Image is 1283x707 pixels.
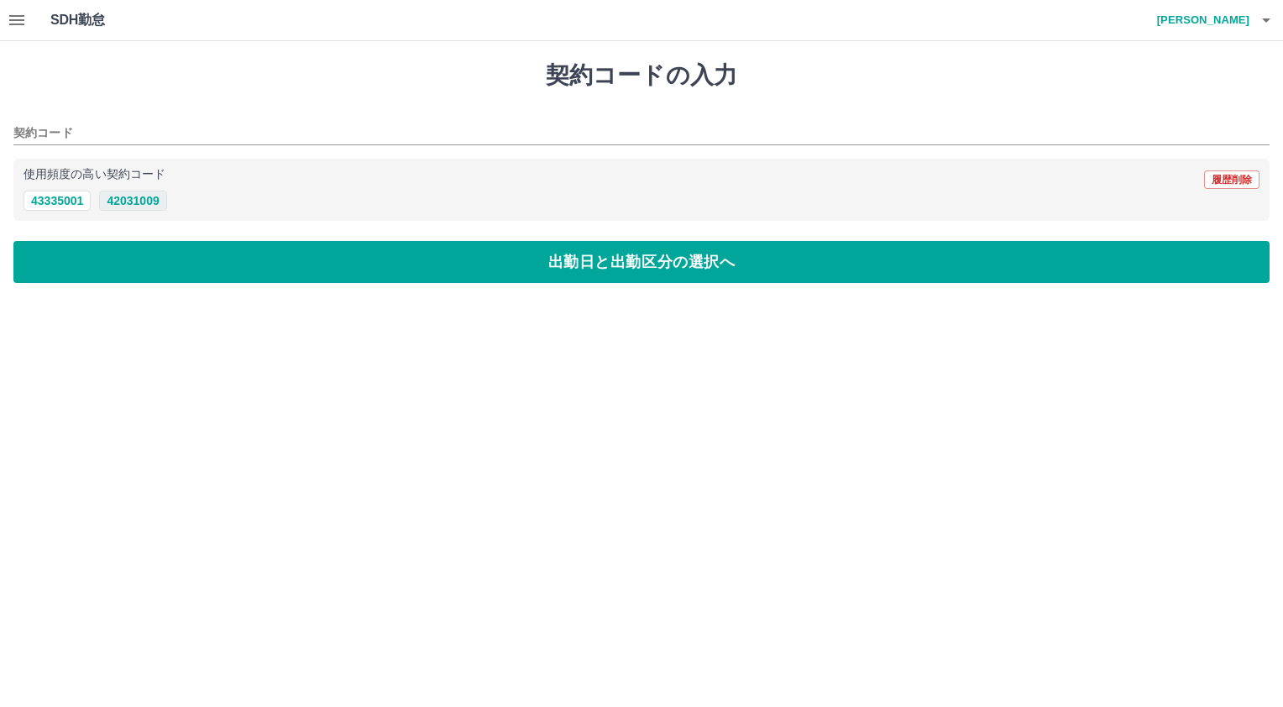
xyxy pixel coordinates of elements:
p: 使用頻度の高い契約コード [24,169,165,181]
button: 出勤日と出勤区分の選択へ [13,241,1270,283]
button: 43335001 [24,191,91,211]
h1: 契約コードの入力 [13,61,1270,90]
button: 42031009 [99,191,166,211]
button: 履歴削除 [1204,170,1259,189]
